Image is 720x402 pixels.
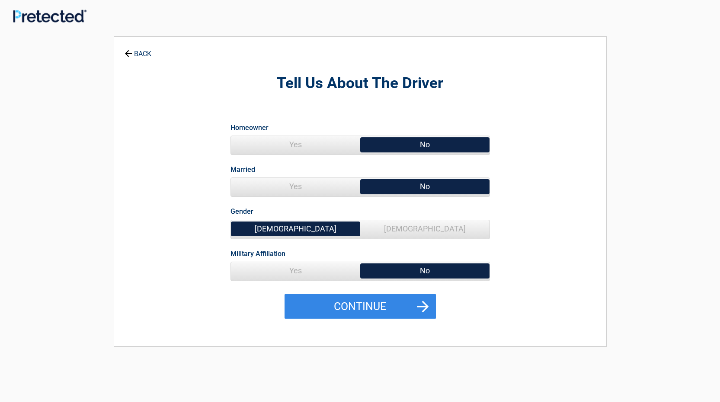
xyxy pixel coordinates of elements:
[230,248,285,260] label: Military Affiliation
[13,9,86,23] img: Main Logo
[231,136,360,153] span: Yes
[360,178,490,195] span: No
[123,42,153,57] a: BACK
[360,136,490,153] span: No
[230,164,255,175] label: Married
[231,178,360,195] span: Yes
[230,206,253,217] label: Gender
[231,220,360,237] span: [DEMOGRAPHIC_DATA]
[285,294,436,319] button: Continue
[162,73,559,94] h2: Tell Us About The Driver
[230,122,269,133] label: Homeowner
[231,262,360,279] span: Yes
[360,220,490,237] span: [DEMOGRAPHIC_DATA]
[360,262,490,279] span: No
